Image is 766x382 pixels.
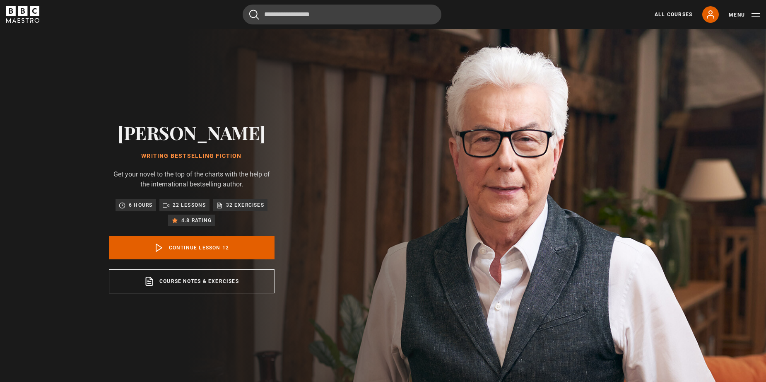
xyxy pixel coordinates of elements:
h2: [PERSON_NAME] [109,122,275,143]
p: 32 exercises [226,201,264,209]
p: 22 lessons [173,201,206,209]
button: Submit the search query [249,10,259,20]
h1: Writing Bestselling Fiction [109,153,275,160]
a: All Courses [655,11,692,18]
p: 6 hours [129,201,152,209]
a: Continue lesson 12 [109,236,275,259]
input: Search [243,5,441,24]
button: Toggle navigation [729,11,760,19]
a: Course notes & exercises [109,269,275,293]
p: Get your novel to the top of the charts with the help of the international bestselling author. [109,169,275,189]
svg: BBC Maestro [6,6,39,23]
p: 4.8 rating [181,216,212,225]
